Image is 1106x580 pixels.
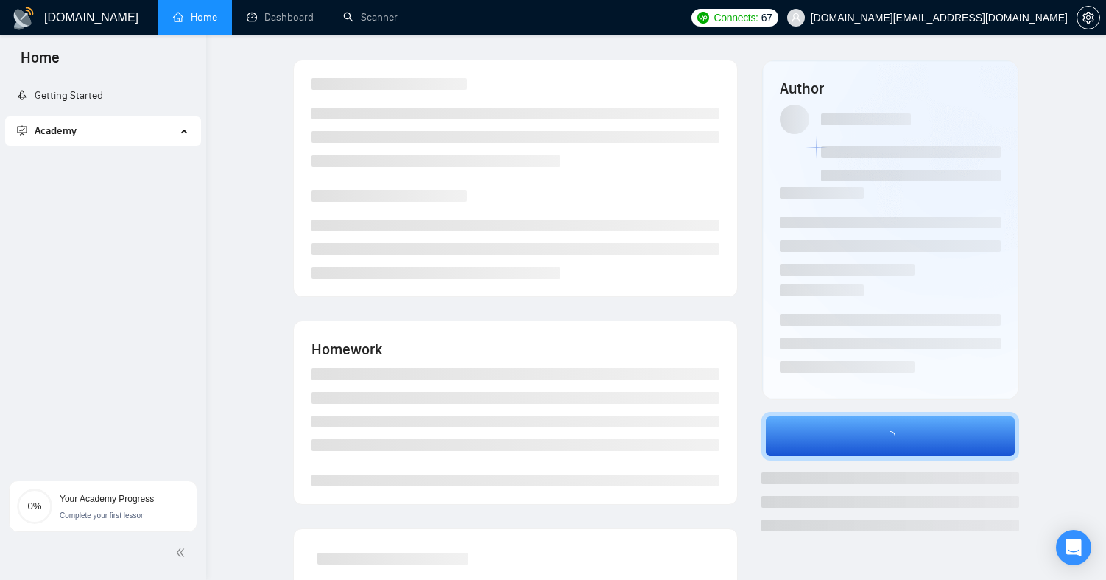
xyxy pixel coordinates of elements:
a: searchScanner [343,11,398,24]
h4: Homework [311,339,719,360]
img: upwork-logo.png [697,12,709,24]
img: logo [12,7,35,30]
span: Complete your first lesson [60,511,145,520]
button: setting [1077,6,1100,29]
span: double-left [175,545,190,560]
button: loading [761,412,1019,461]
span: Connects: [714,10,758,26]
a: setting [1077,12,1100,24]
li: Getting Started [5,81,200,111]
a: dashboardDashboard [247,11,314,24]
span: 0% [17,501,52,511]
div: Open Intercom Messenger [1056,530,1091,565]
span: user [791,13,801,23]
span: Your Academy Progress [60,494,154,504]
span: loading [878,431,902,441]
li: Academy Homepage [5,152,200,161]
span: Home [9,47,71,78]
h4: Author [780,78,1001,99]
span: 67 [761,10,772,26]
a: rocketGetting Started [17,89,103,102]
span: Academy [35,125,77,137]
span: fund-projection-screen [17,125,27,136]
span: Academy [17,125,77,137]
span: setting [1077,12,1099,24]
a: homeHome [173,11,217,24]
